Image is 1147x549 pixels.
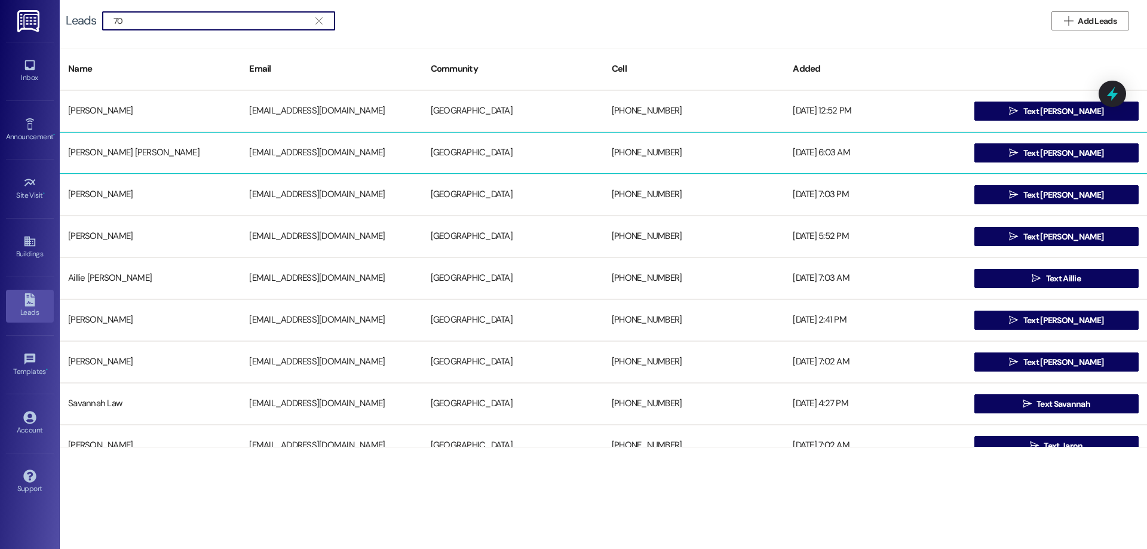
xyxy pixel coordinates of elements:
[60,266,241,290] div: Aillie [PERSON_NAME]
[46,366,48,374] span: •
[422,392,603,416] div: [GEOGRAPHIC_DATA]
[974,227,1139,246] button: Text [PERSON_NAME]
[422,99,603,123] div: [GEOGRAPHIC_DATA]
[60,308,241,332] div: [PERSON_NAME]
[241,308,422,332] div: [EMAIL_ADDRESS][DOMAIN_NAME]
[241,99,422,123] div: [EMAIL_ADDRESS][DOMAIN_NAME]
[6,55,54,87] a: Inbox
[974,394,1139,413] button: Text Savannah
[1023,105,1103,118] span: Text [PERSON_NAME]
[1078,15,1117,27] span: Add Leads
[53,131,55,139] span: •
[1009,148,1018,158] i: 
[241,183,422,207] div: [EMAIL_ADDRESS][DOMAIN_NAME]
[6,407,54,440] a: Account
[603,54,784,84] div: Cell
[974,352,1139,372] button: Text [PERSON_NAME]
[1023,189,1103,201] span: Text [PERSON_NAME]
[603,308,784,332] div: [PHONE_NUMBER]
[241,54,422,84] div: Email
[241,225,422,249] div: [EMAIL_ADDRESS][DOMAIN_NAME]
[60,225,241,249] div: [PERSON_NAME]
[784,99,965,123] div: [DATE] 12:52 PM
[784,392,965,416] div: [DATE] 4:27 PM
[784,141,965,165] div: [DATE] 6:03 AM
[1009,357,1018,367] i: 
[422,54,603,84] div: Community
[241,350,422,374] div: [EMAIL_ADDRESS][DOMAIN_NAME]
[1023,399,1032,409] i: 
[784,308,965,332] div: [DATE] 2:41 PM
[422,266,603,290] div: [GEOGRAPHIC_DATA]
[60,54,241,84] div: Name
[60,392,241,416] div: Savannah Law
[6,231,54,263] a: Buildings
[1023,356,1103,369] span: Text [PERSON_NAME]
[784,350,965,374] div: [DATE] 7:02 AM
[6,349,54,381] a: Templates •
[1032,274,1041,283] i: 
[422,183,603,207] div: [GEOGRAPHIC_DATA]
[1051,11,1129,30] button: Add Leads
[60,141,241,165] div: [PERSON_NAME] [PERSON_NAME]
[422,434,603,458] div: [GEOGRAPHIC_DATA]
[241,266,422,290] div: [EMAIL_ADDRESS][DOMAIN_NAME]
[603,141,784,165] div: [PHONE_NUMBER]
[1023,231,1103,243] span: Text [PERSON_NAME]
[422,308,603,332] div: [GEOGRAPHIC_DATA]
[1009,232,1018,241] i: 
[6,173,54,205] a: Site Visit •
[60,99,241,123] div: [PERSON_NAME]
[603,266,784,290] div: [PHONE_NUMBER]
[1030,441,1039,450] i: 
[241,141,422,165] div: [EMAIL_ADDRESS][DOMAIN_NAME]
[114,13,309,29] input: Search name/email/community (quotes for exact match e.g. "John Smith")
[784,54,965,84] div: Added
[603,225,784,249] div: [PHONE_NUMBER]
[422,141,603,165] div: [GEOGRAPHIC_DATA]
[784,183,965,207] div: [DATE] 7:03 PM
[974,311,1139,330] button: Text [PERSON_NAME]
[603,99,784,123] div: [PHONE_NUMBER]
[603,350,784,374] div: [PHONE_NUMBER]
[1009,106,1018,116] i: 
[1009,315,1018,325] i: 
[603,392,784,416] div: [PHONE_NUMBER]
[315,16,322,26] i: 
[422,225,603,249] div: [GEOGRAPHIC_DATA]
[974,185,1139,204] button: Text [PERSON_NAME]
[6,466,54,498] a: Support
[60,183,241,207] div: [PERSON_NAME]
[974,269,1139,288] button: Text Aillie
[1046,272,1081,285] span: Text Aillie
[784,266,965,290] div: [DATE] 7:03 AM
[60,434,241,458] div: [PERSON_NAME]
[1009,190,1018,200] i: 
[974,143,1139,162] button: Text [PERSON_NAME]
[241,392,422,416] div: [EMAIL_ADDRESS][DOMAIN_NAME]
[1044,440,1082,452] span: Text Jaron
[603,434,784,458] div: [PHONE_NUMBER]
[17,10,42,32] img: ResiDesk Logo
[60,350,241,374] div: [PERSON_NAME]
[1023,147,1103,160] span: Text [PERSON_NAME]
[1036,398,1090,410] span: Text Savannah
[1064,16,1073,26] i: 
[974,102,1139,121] button: Text [PERSON_NAME]
[6,290,54,322] a: Leads
[422,350,603,374] div: [GEOGRAPHIC_DATA]
[309,12,329,30] button: Clear text
[974,436,1139,455] button: Text Jaron
[603,183,784,207] div: [PHONE_NUMBER]
[1023,314,1103,327] span: Text [PERSON_NAME]
[241,434,422,458] div: [EMAIL_ADDRESS][DOMAIN_NAME]
[43,189,45,198] span: •
[784,225,965,249] div: [DATE] 5:52 PM
[66,14,96,27] div: Leads
[784,434,965,458] div: [DATE] 7:02 AM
